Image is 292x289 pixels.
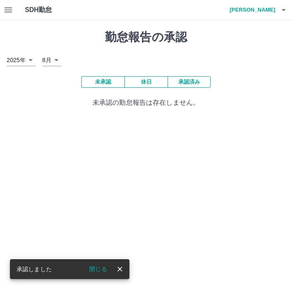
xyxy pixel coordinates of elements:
h1: 勤怠報告の承認 [7,30,285,44]
button: 未承認 [81,76,124,88]
button: 閉じる [83,263,114,275]
p: 未承認の勤怠報告は存在しません。 [7,98,285,108]
button: 承認済み [168,76,211,88]
div: 承認しました [17,262,52,277]
div: 2025年 [7,54,36,66]
button: 休日 [124,76,168,88]
div: 8月 [42,54,61,66]
button: close [114,263,126,275]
